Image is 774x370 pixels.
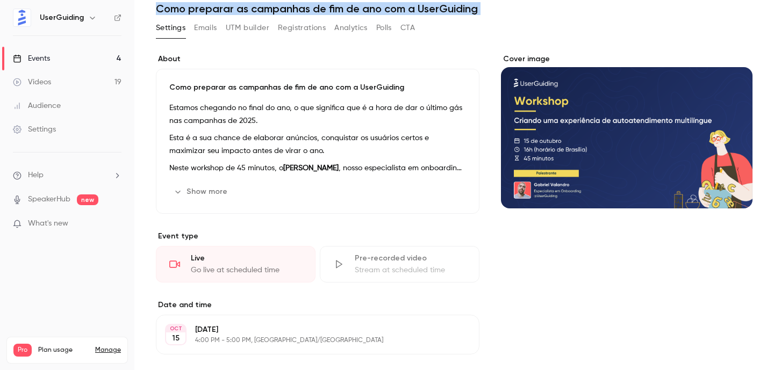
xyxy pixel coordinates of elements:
h6: UserGuiding [40,12,84,23]
label: Cover image [501,54,752,64]
button: Registrations [278,19,326,37]
span: Pro [13,344,32,357]
section: Cover image [501,54,752,208]
a: SpeakerHub [28,194,70,205]
div: Videos [13,77,51,88]
div: Events [13,53,50,64]
p: 15 [172,333,180,344]
p: [DATE] [195,324,422,335]
span: Plan usage [38,346,89,354]
div: Settings [13,124,56,135]
button: Polls [376,19,392,37]
p: Event type [156,231,479,242]
span: new [77,194,98,205]
div: Pre-recorded videoStream at scheduled time [320,246,479,282]
p: Estamos chegando no final do ano, o que significa que é a hora de dar o último gás nas campanhas ... [169,101,466,127]
label: About [156,54,479,64]
div: Audience [13,100,61,111]
a: Manage [95,346,121,354]
p: 4:00 PM - 5:00 PM, [GEOGRAPHIC_DATA]/[GEOGRAPHIC_DATA] [195,336,422,345]
div: Live [191,253,302,264]
button: Settings [156,19,185,37]
div: Stream at scheduled time [355,265,466,275]
div: Pre-recorded video [355,253,466,264]
button: UTM builder [226,19,269,37]
p: Como preparar as campanhas de fim de ano com a UserGuiding [169,82,466,93]
button: Analytics [334,19,368,37]
h1: Como preparar as campanhas de fim de ano com a UserGuiding [156,2,752,15]
div: OCT [166,325,185,332]
span: What's new [28,218,68,229]
button: CTA [400,19,415,37]
button: Emails [194,19,217,37]
label: Date and time [156,300,479,310]
button: Show more [169,183,234,200]
iframe: Noticeable Trigger [109,219,121,229]
p: Neste workshop de 45 minutos, o , nosso especialista em onboarding no [GEOGRAPHIC_DATA], mostrará... [169,162,466,175]
strong: [PERSON_NAME] [283,164,339,172]
div: LiveGo live at scheduled time [156,246,316,282]
li: help-dropdown-opener [13,170,121,181]
div: Go live at scheduled time [191,265,302,275]
span: Help [28,170,44,181]
img: UserGuiding [13,9,31,26]
p: Esta é a sua chance de elaborar anúncios, conquistar os usuários certos e maximizar seu impacto a... [169,132,466,157]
